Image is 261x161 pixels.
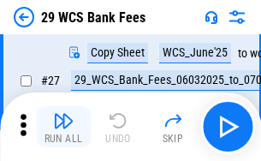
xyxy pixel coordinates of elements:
[214,113,241,140] img: Main button
[41,74,60,87] span: # 27
[41,9,145,26] div: 29 WCS Bank Fees
[145,106,200,147] button: Skip
[44,134,83,144] div: Run All
[163,110,183,131] img: Skip
[205,10,218,24] img: Support
[227,7,247,27] img: Settings menu
[159,43,231,63] div: WCS_June'25
[87,43,148,63] div: Copy Sheet
[163,134,184,144] div: Skip
[14,7,34,27] img: Back
[36,106,91,147] button: Run All
[53,110,74,131] img: Run All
